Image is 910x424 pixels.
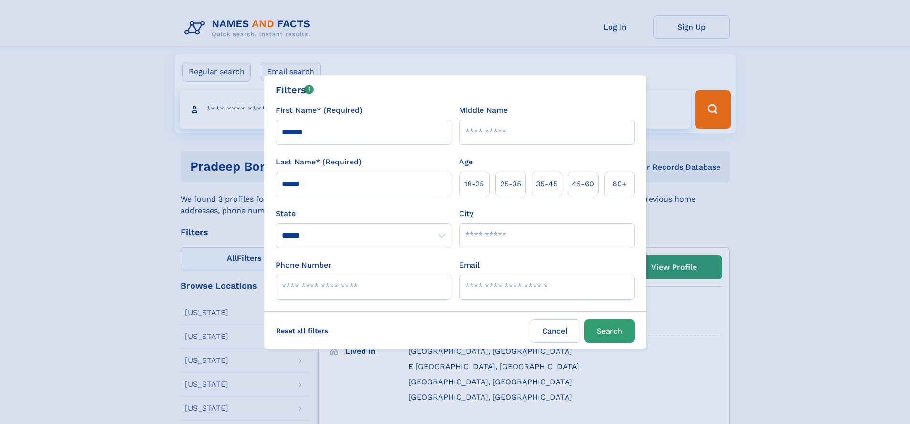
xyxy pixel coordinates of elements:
label: Last Name* (Required) [276,156,362,168]
label: Phone Number [276,260,332,271]
span: 35‑45 [536,178,557,190]
button: Search [584,319,635,343]
span: 45‑60 [572,178,594,190]
label: First Name* (Required) [276,105,363,116]
label: Reset all filters [270,319,334,342]
div: Filters [276,83,314,97]
span: 60+ [612,178,627,190]
label: Cancel [530,319,580,343]
label: Age [459,156,473,168]
span: 25‑35 [500,178,521,190]
span: 18‑25 [464,178,484,190]
label: Middle Name [459,105,508,116]
label: City [459,208,473,219]
label: State [276,208,451,219]
label: Email [459,260,480,271]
